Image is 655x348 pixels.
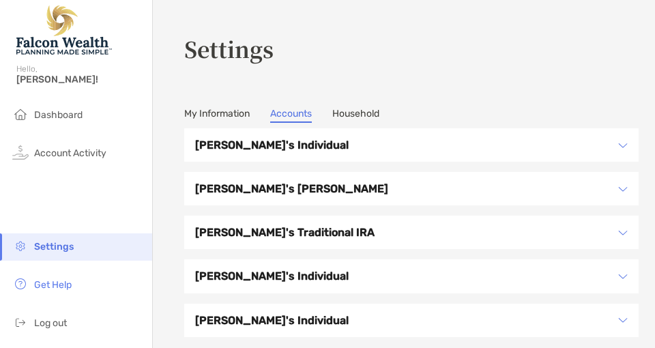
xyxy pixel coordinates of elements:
[195,180,610,197] h3: [PERSON_NAME]'s [PERSON_NAME]
[12,237,29,254] img: settings icon
[195,136,610,154] h3: [PERSON_NAME]'s Individual
[618,272,628,281] img: icon arrow
[12,276,29,292] img: get-help icon
[184,172,639,205] div: icon arrow[PERSON_NAME]'s [PERSON_NAME]
[16,5,112,55] img: Falcon Wealth Planning Logo
[34,147,106,159] span: Account Activity
[618,184,628,194] img: icon arrow
[618,315,628,325] img: icon arrow
[618,141,628,150] img: icon arrow
[184,128,639,162] div: icon arrow[PERSON_NAME]'s Individual
[184,304,639,337] div: icon arrow[PERSON_NAME]'s Individual
[34,241,74,252] span: Settings
[184,259,639,293] div: icon arrow[PERSON_NAME]'s Individual
[16,74,144,85] span: [PERSON_NAME]!
[12,144,29,160] img: activity icon
[34,317,67,329] span: Log out
[618,228,628,237] img: icon arrow
[332,108,379,123] a: Household
[34,109,83,121] span: Dashboard
[195,312,610,329] h3: [PERSON_NAME]'s Individual
[195,224,610,241] h3: [PERSON_NAME]'s Traditional IRA
[184,216,639,249] div: icon arrow[PERSON_NAME]'s Traditional IRA
[34,279,72,291] span: Get Help
[270,108,312,123] a: Accounts
[184,108,250,123] a: My Information
[12,314,29,330] img: logout icon
[184,33,639,64] h3: Settings
[195,267,610,285] h3: [PERSON_NAME]'s Individual
[12,106,29,122] img: household icon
